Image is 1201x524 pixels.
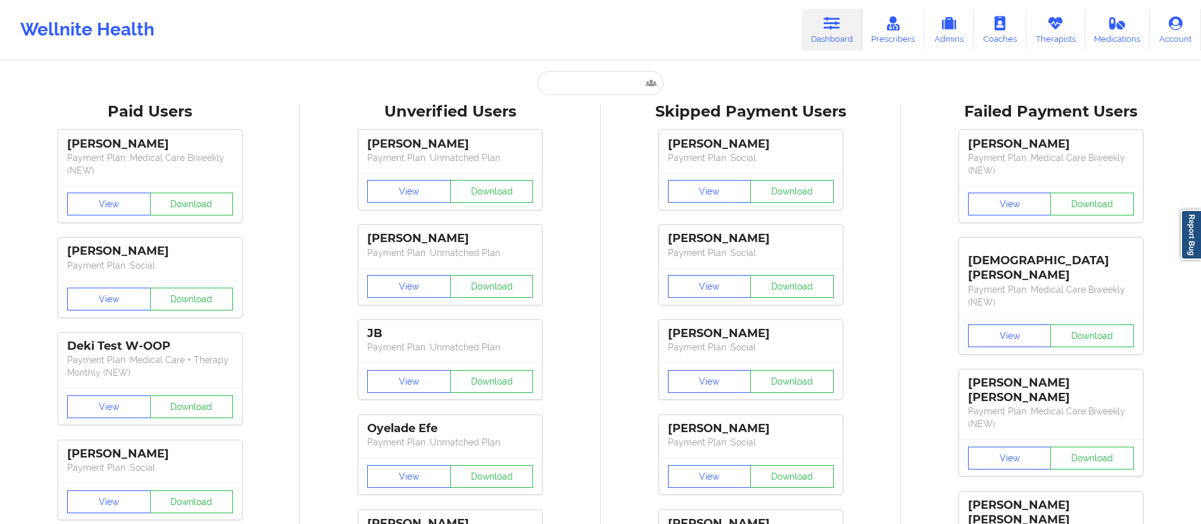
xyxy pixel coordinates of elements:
[668,137,834,151] div: [PERSON_NAME]
[968,151,1134,177] p: Payment Plan : Medical Care Biweekly (NEW)
[150,288,234,310] button: Download
[450,275,534,298] button: Download
[750,370,834,393] button: Download
[668,151,834,164] p: Payment Plan : Social
[450,465,534,488] button: Download
[67,461,233,474] p: Payment Plan : Social
[974,9,1026,51] a: Coaches
[367,326,533,341] div: JB
[668,436,834,449] p: Payment Plan : Social
[968,447,1052,470] button: View
[67,339,233,354] div: Deki Test W-OOP
[367,246,533,259] p: Payment Plan : Unmatched Plan
[668,421,834,436] div: [PERSON_NAME]
[150,193,234,215] button: Download
[67,244,233,259] div: [PERSON_NAME]
[367,137,533,151] div: [PERSON_NAME]
[1085,9,1150,51] a: Medications
[968,376,1134,405] div: [PERSON_NAME] [PERSON_NAME]
[1026,9,1085,51] a: Therapists
[367,180,451,203] button: View
[668,370,751,393] button: View
[802,9,862,51] a: Dashboard
[67,288,151,310] button: View
[367,341,533,354] p: Payment Plan : Unmatched Plan
[968,193,1052,215] button: View
[367,370,451,393] button: View
[968,324,1052,347] button: View
[67,137,233,151] div: [PERSON_NAME]
[668,275,751,298] button: View
[668,246,834,259] p: Payment Plan : Social
[367,275,451,298] button: View
[668,180,751,203] button: View
[67,259,233,272] p: Payment Plan : Social
[67,447,233,461] div: [PERSON_NAME]
[750,275,834,298] button: Download
[367,231,533,246] div: [PERSON_NAME]
[1050,447,1134,470] button: Download
[668,341,834,354] p: Payment Plan : Social
[67,490,151,513] button: View
[750,465,834,488] button: Download
[367,465,451,488] button: View
[67,151,233,177] p: Payment Plan : Medical Care Biweekly (NEW)
[968,244,1134,283] div: [DEMOGRAPHIC_DATA][PERSON_NAME]
[450,180,534,203] button: Download
[150,395,234,418] button: Download
[968,137,1134,151] div: [PERSON_NAME]
[367,151,533,164] p: Payment Plan : Unmatched Plan
[968,405,1134,430] p: Payment Plan : Medical Care Biweekly (NEW)
[67,354,233,379] p: Payment Plan : Medical Care + Therapy Monthly (NEW)
[309,102,591,122] div: Unverified Users
[668,465,751,488] button: View
[862,9,925,51] a: Prescribers
[9,102,291,122] div: Paid Users
[668,326,834,341] div: [PERSON_NAME]
[610,102,892,122] div: Skipped Payment Users
[750,180,834,203] button: Download
[450,370,534,393] button: Download
[1181,210,1201,260] a: Report Bug
[910,102,1192,122] div: Failed Payment Users
[968,283,1134,309] p: Payment Plan : Medical Care Biweekly (NEW)
[1050,193,1134,215] button: Download
[67,395,151,418] button: View
[67,193,151,215] button: View
[150,490,234,513] button: Download
[367,436,533,449] p: Payment Plan : Unmatched Plan
[1050,324,1134,347] button: Download
[924,9,974,51] a: Admins
[668,231,834,246] div: [PERSON_NAME]
[367,421,533,436] div: Oyelade Efe
[1150,9,1201,51] a: Account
